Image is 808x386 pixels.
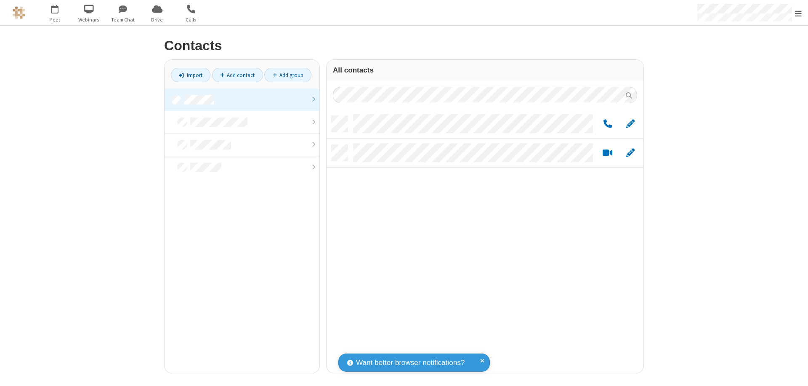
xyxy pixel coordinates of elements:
span: Want better browser notifications? [356,357,465,368]
button: Call by phone [599,119,616,129]
a: Add contact [212,68,263,82]
img: QA Selenium DO NOT DELETE OR CHANGE [13,6,25,19]
div: grid [327,110,643,373]
h3: All contacts [333,66,637,74]
span: Webinars [73,16,105,24]
button: Start a video meeting [599,148,616,158]
span: Team Chat [107,16,139,24]
span: Drive [141,16,173,24]
span: Calls [175,16,207,24]
button: Edit [622,148,638,158]
h2: Contacts [164,38,644,53]
a: Add group [264,68,311,82]
button: Edit [622,119,638,129]
span: Meet [39,16,71,24]
a: Import [171,68,210,82]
